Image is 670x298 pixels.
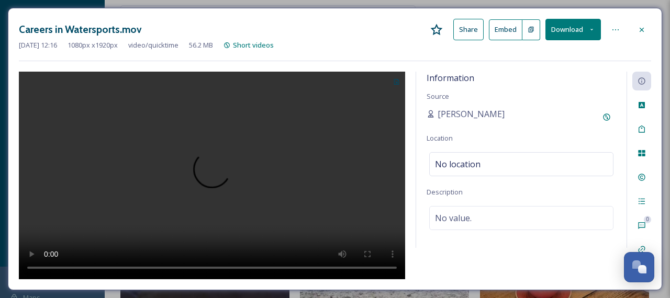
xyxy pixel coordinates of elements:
button: Embed [489,19,522,40]
span: Short videos [233,40,274,50]
h3: Careers in Watersports.mov [19,22,142,37]
span: 1080 px x 1920 px [68,40,118,50]
span: Description [427,187,463,197]
span: [DATE] 12:16 [19,40,57,50]
span: No value. [435,212,472,224]
span: Source [427,91,449,101]
span: [PERSON_NAME] [438,108,505,120]
button: Share [453,19,484,40]
span: 56.2 MB [189,40,213,50]
span: No location [435,158,481,170]
span: video/quicktime [128,40,178,50]
span: Location [427,133,453,143]
span: Information [427,72,474,84]
button: Download [545,19,601,40]
button: Open Chat [624,252,654,282]
div: 0 [644,216,651,223]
